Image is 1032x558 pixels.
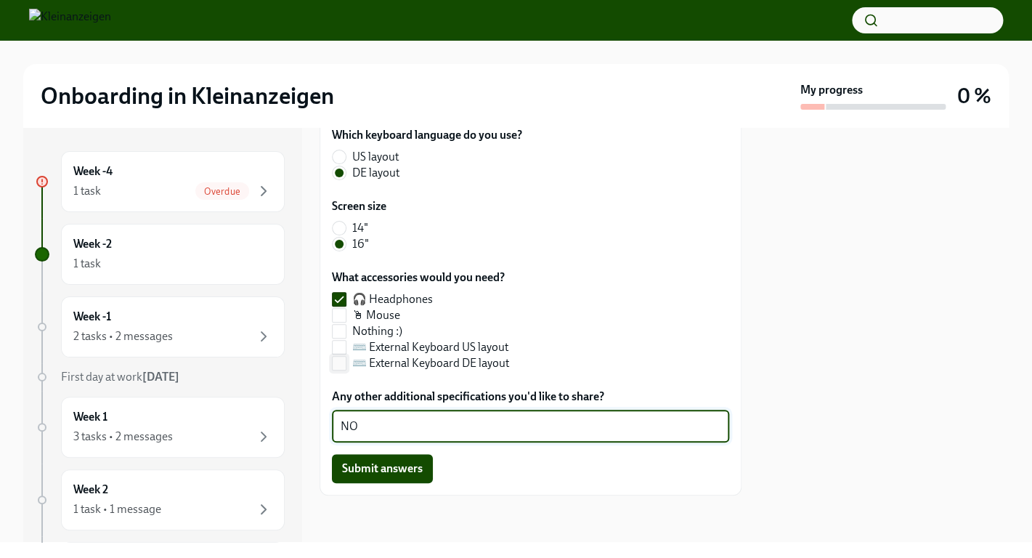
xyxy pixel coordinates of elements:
[352,220,368,236] span: 14"
[352,236,369,252] span: 16"
[142,370,179,384] strong: [DATE]
[73,163,113,179] h6: Week -4
[195,186,249,197] span: Overdue
[35,296,285,357] a: Week -12 tasks • 2 messages
[352,165,399,181] span: DE layout
[73,183,101,199] div: 1 task
[35,224,285,285] a: Week -21 task
[352,323,402,339] span: Nothing :)
[41,81,334,110] h2: Onboarding in Kleinanzeigen
[73,236,112,252] h6: Week -2
[73,482,108,498] h6: Week 2
[341,418,720,435] textarea: NO
[352,291,433,307] span: 🎧 Headphones
[73,501,161,517] div: 1 task • 1 message
[332,127,522,143] label: Which keyboard language do you use?
[35,469,285,530] a: Week 21 task • 1 message
[332,389,729,405] label: Any other additional specifications you'd like to share?
[332,270,521,286] label: What accessories would you need?
[352,149,399,165] span: US layout
[957,83,991,109] h3: 0 %
[61,370,179,384] span: First day at work
[332,198,386,214] label: Screen size
[73,309,111,325] h6: Week -1
[332,454,433,483] button: Submit answers
[73,429,173,445] div: 3 tasks • 2 messages
[342,461,423,476] span: Submit answers
[73,256,101,272] div: 1 task
[35,369,285,385] a: First day at work[DATE]
[352,307,400,323] span: 🖱 Mouse
[35,151,285,212] a: Week -41 taskOverdue
[352,339,508,355] span: ⌨️ External Keyboard US layout
[29,9,111,32] img: Kleinanzeigen
[35,397,285,458] a: Week 13 tasks • 2 messages
[73,328,173,344] div: 2 tasks • 2 messages
[352,355,509,371] span: ⌨️ External Keyboard DE layout
[73,409,107,425] h6: Week 1
[800,82,863,98] strong: My progress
